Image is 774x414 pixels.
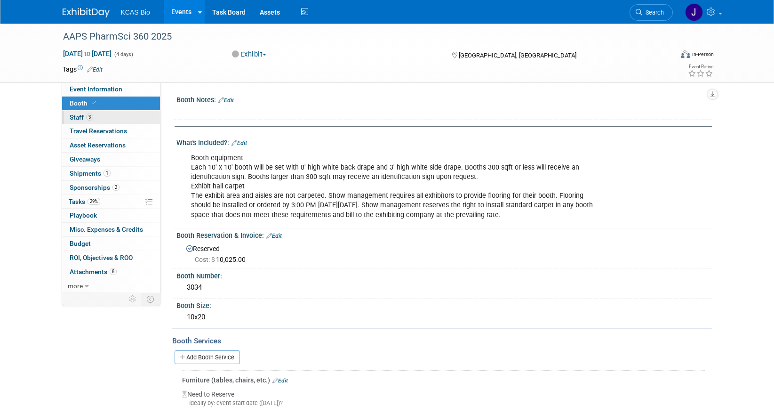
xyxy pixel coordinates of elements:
span: more [68,282,83,290]
span: Giveaways [70,155,100,163]
a: Edit [272,377,288,384]
a: Misc. Expenses & Credits [62,223,160,236]
a: Attachments8 [62,265,160,279]
div: Booth Reservation & Invoice: [176,228,712,241]
span: Sponsorships [70,184,120,191]
span: Misc. Expenses & Credits [70,226,143,233]
span: Booth [70,99,98,107]
span: Travel Reservations [70,127,127,135]
span: KCAS Bio [121,8,150,16]
td: Personalize Event Tab Strip [125,293,141,305]
span: Event Information [70,85,122,93]
span: 3 [86,114,93,121]
a: Playbook [62,209,160,222]
a: Giveaways [62,153,160,166]
div: Booth Number: [176,269,712,281]
a: Budget [62,237,160,251]
a: Shipments1 [62,167,160,180]
button: Exhibit [229,49,270,59]
div: Ideally by: event start date ([DATE])? [182,399,705,407]
div: Booth Size: [176,299,712,310]
span: Asset Reservations [70,141,126,149]
a: more [62,279,160,293]
span: Staff [70,114,93,121]
div: Furniture (tables, chairs, etc.) [182,375,705,385]
img: Jason Hannah [685,3,703,21]
div: 3034 [184,280,705,295]
span: Attachments [70,268,117,276]
span: Budget [70,240,91,247]
div: Reserved [184,242,705,264]
div: What's Included?: [176,136,712,148]
a: Search [630,4,673,21]
span: Tasks [69,198,100,205]
a: Edit [266,233,282,239]
span: Search [642,9,664,16]
span: [GEOGRAPHIC_DATA], [GEOGRAPHIC_DATA] [459,52,576,59]
span: 2 [112,184,120,191]
a: Booth [62,97,160,110]
div: Event Rating [688,65,713,69]
i: Booth reservation complete [92,100,96,106]
span: Shipments [70,170,111,177]
td: Tags [63,65,103,74]
a: Edit [231,140,247,146]
div: Booth equipment Each 10' x 10' booth will be set with 8' high white back drape and 3' high white ... [184,149,608,225]
span: 29% [88,198,100,205]
span: (4 days) [113,51,133,57]
a: Staff3 [62,111,160,124]
a: Add Booth Service [175,350,240,364]
span: to [83,50,92,57]
a: Edit [218,97,234,104]
img: Format-Inperson.png [681,50,690,58]
img: ExhibitDay [63,8,110,17]
div: Event Format [617,49,714,63]
span: 10,025.00 [195,256,249,263]
div: In-Person [692,51,714,58]
div: Booth Notes: [176,93,712,105]
span: 8 [110,268,117,275]
div: Booth Services [172,336,712,346]
a: Sponsorships2 [62,181,160,195]
a: Event Information [62,82,160,96]
td: Toggle Event Tabs [141,293,160,305]
span: 1 [104,170,111,177]
div: 10x20 [184,310,705,325]
a: Travel Reservations [62,124,160,138]
a: Edit [87,66,103,73]
span: Cost: $ [195,256,216,263]
a: Tasks29% [62,195,160,209]
span: [DATE] [DATE] [63,49,112,58]
span: ROI, Objectives & ROO [70,254,133,261]
a: ROI, Objectives & ROO [62,251,160,265]
span: Playbook [70,211,97,219]
div: AAPS PharmSci 360 2025 [60,28,659,45]
a: Asset Reservations [62,138,160,152]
